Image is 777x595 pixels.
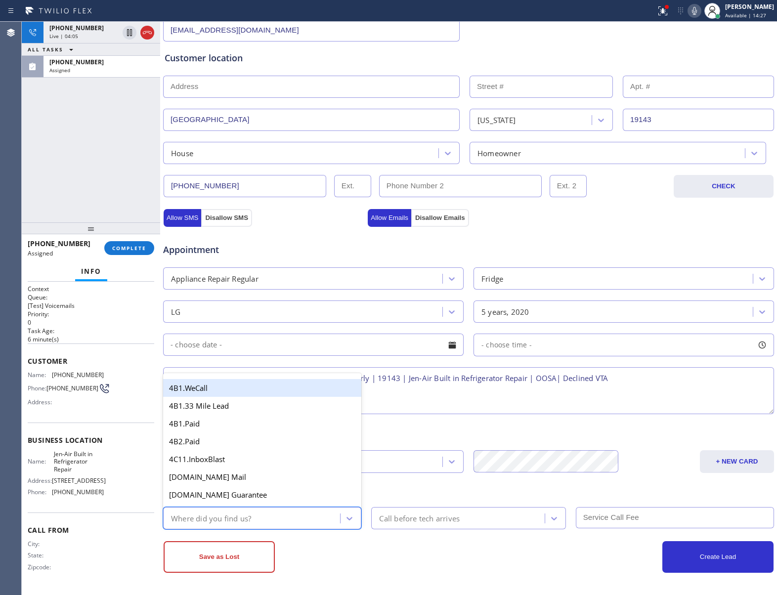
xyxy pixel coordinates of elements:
div: 4B2.Paid [163,432,361,450]
div: 4B1.Paid [163,415,361,432]
span: Info [81,267,101,276]
button: + NEW CARD [700,450,774,473]
div: [DOMAIN_NAME] Guarantee [163,486,361,504]
span: Business location [28,435,154,445]
span: Call From [28,525,154,535]
button: Disallow Emails [411,209,469,227]
p: 0 [28,318,154,327]
button: Allow SMS [164,209,201,227]
span: Address: [28,477,52,484]
input: Phone Number [164,175,326,197]
span: [PHONE_NUMBER] [52,488,104,496]
input: Street # [470,76,613,98]
span: Phone: [28,384,46,392]
span: Phone: [28,488,52,496]
input: Ext. [334,175,371,197]
button: Hold Customer [123,26,136,40]
div: Where did you find us? [171,512,251,524]
div: Fridge [481,273,503,284]
span: Zipcode: [28,563,54,571]
div: Appliance Repair Regular [171,273,259,284]
p: [Test] Voicemails [28,301,154,310]
input: - choose date - [163,334,464,356]
button: Allow Emails [368,209,411,227]
span: Available | 14:27 [725,12,766,19]
div: 4B1.WeCall [163,379,361,397]
textarea: LG | Fridge | 5 Yrs | Not freezing or not cooling properly | 19143 | Jen-Air Built in Refrigerato... [163,367,774,414]
button: Info [75,262,107,281]
span: COMPLETE [112,245,146,252]
span: [PHONE_NUMBER] [49,24,104,32]
button: Create Lead [662,541,774,573]
span: City: [28,540,54,548]
span: [PHONE_NUMBER] [46,384,98,392]
p: 6 minute(s) [28,335,154,343]
span: Address: [28,398,54,406]
span: Live | 04:05 [49,33,78,40]
div: [PERSON_NAME] [725,2,774,11]
span: [PHONE_NUMBER] [28,239,90,248]
span: Assigned [49,67,70,74]
span: Name: [28,458,54,465]
span: [PHONE_NUMBER] [49,58,104,66]
input: Apt. # [623,76,774,98]
span: Jen-Air Built in Refrigerator Repair [54,450,103,473]
h2: Priority: [28,310,154,318]
div: Credit card [165,426,773,439]
button: COMPLETE [104,241,154,255]
div: 4B1.33 Mile Lead [163,397,361,415]
span: - choose time - [481,340,532,349]
div: [US_STATE] [477,114,516,126]
input: Phone Number 2 [379,175,542,197]
span: Customer [28,356,154,366]
span: [STREET_ADDRESS] [52,477,106,484]
input: Ext. 2 [550,175,587,197]
span: ALL TASKS [28,46,63,53]
div: Customer location [165,51,773,65]
input: City [163,109,460,131]
button: Hang up [140,26,154,40]
button: Disallow SMS [201,209,252,227]
input: Email [163,19,460,42]
div: 4C11.InboxBlast [163,450,361,468]
div: 5 years, 2020 [481,306,529,317]
span: State: [28,552,54,559]
button: Mute [688,4,701,18]
span: Assigned [28,249,53,257]
div: Call before tech arrives [379,512,460,524]
input: ZIP [623,109,774,131]
button: Save as Lost [164,541,275,573]
div: [DOMAIN_NAME] Mail [163,468,361,486]
button: ALL TASKS [22,43,83,55]
div: [DOMAIN_NAME] Guarantee [163,504,361,521]
h2: Task Age: [28,327,154,335]
span: [PHONE_NUMBER] [52,371,104,379]
input: Service Call Fee [576,507,774,528]
button: CHECK [674,175,774,198]
div: Homeowner [477,147,521,159]
h2: Queue: [28,293,154,301]
input: Address [163,76,460,98]
span: Name: [28,371,52,379]
div: House [171,147,193,159]
h1: Context [28,285,154,293]
div: Other [165,483,773,496]
span: Appointment [163,243,365,256]
div: LG [171,306,180,317]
